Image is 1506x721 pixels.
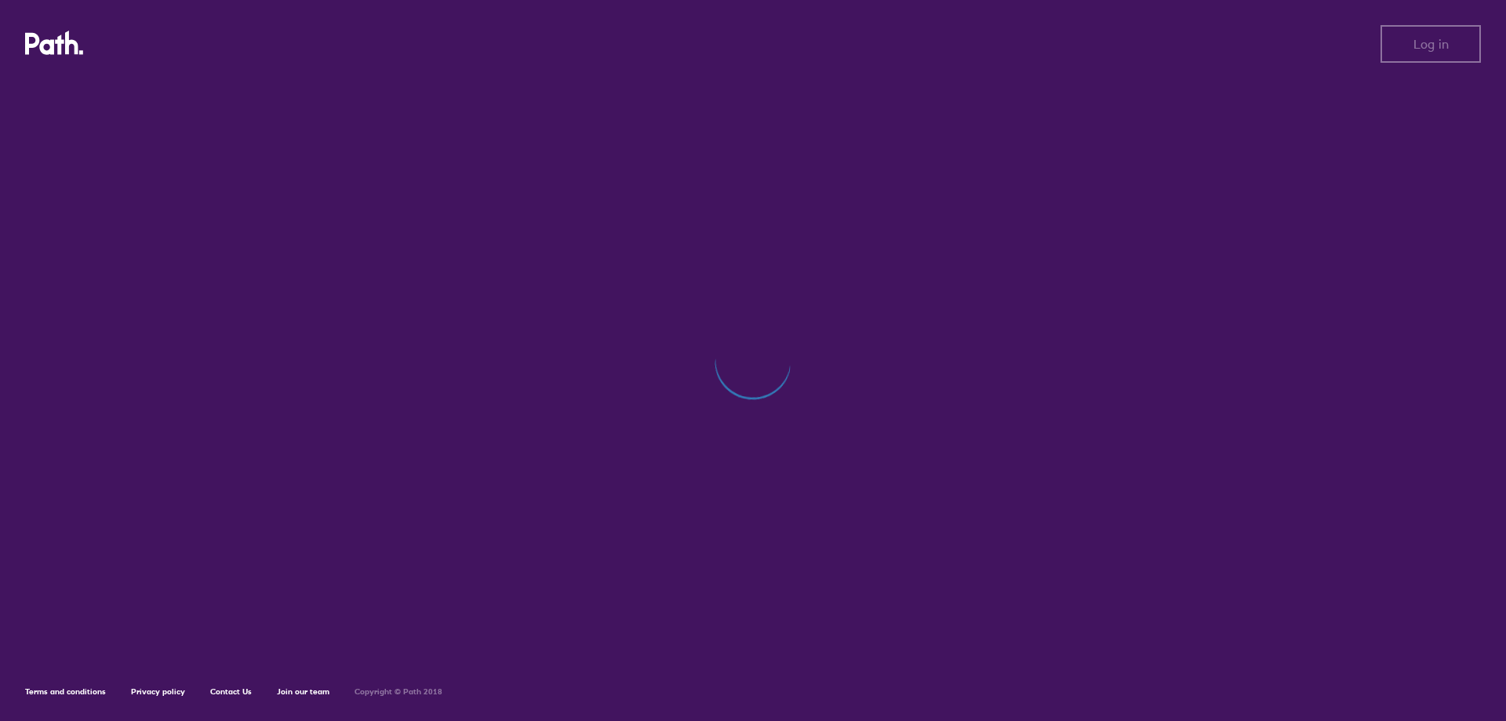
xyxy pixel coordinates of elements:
[355,687,442,697] h6: Copyright © Path 2018
[277,686,329,697] a: Join our team
[1413,37,1449,51] span: Log in
[131,686,185,697] a: Privacy policy
[210,686,252,697] a: Contact Us
[25,686,106,697] a: Terms and conditions
[1380,25,1481,63] button: Log in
